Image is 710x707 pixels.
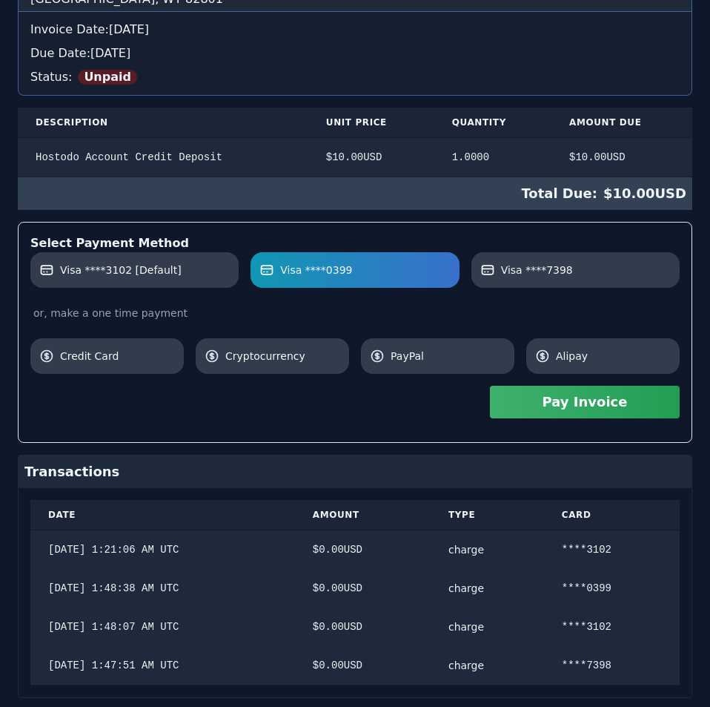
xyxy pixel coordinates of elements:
div: $ 10.00 USD [569,150,674,165]
div: $ 10.00 USD [18,177,692,210]
div: $ 0.00 USD [313,542,413,557]
div: Status: [30,62,680,86]
div: charge [448,542,526,557]
span: Cryptocurrency [225,349,340,364]
div: $ 0.00 USD [313,658,413,673]
span: Visa ****3102 [Default] [60,263,182,277]
div: Due Date: [DATE] [30,45,680,62]
div: Hostodo Account Credit Deposit [36,150,291,165]
th: Amount Due [551,108,692,138]
th: Date [30,500,295,530]
span: Total Due: [521,183,603,204]
div: $ 0.00 USD [313,581,413,596]
div: $ 10.00 USD [326,150,417,165]
div: [DATE] 1:48:07 AM UTC [48,619,277,634]
span: Unpaid [78,70,137,85]
th: Amount [295,500,431,530]
th: Card [544,500,680,530]
span: Credit Card [60,349,175,364]
span: Alipay [556,349,671,364]
span: PayPal [391,349,505,364]
div: Invoice Date: [DATE] [30,21,680,39]
div: Select Payment Method [30,234,680,252]
div: [DATE] 1:48:38 AM UTC [48,581,277,596]
div: charge [448,619,526,634]
div: Transactions [19,456,691,488]
div: 1.0000 [452,150,534,165]
div: [DATE] 1:47:51 AM UTC [48,658,277,673]
th: Description [18,108,308,138]
div: charge [448,658,526,673]
th: Unit Price [308,108,434,138]
th: Quantity [434,108,551,138]
div: or, make a one time payment [30,306,680,320]
div: [DATE] 1:21:06 AM UTC [48,542,277,557]
th: Type [431,500,544,530]
button: Pay Invoice [490,386,680,418]
div: $ 0.00 USD [313,619,413,634]
div: charge [448,581,526,596]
